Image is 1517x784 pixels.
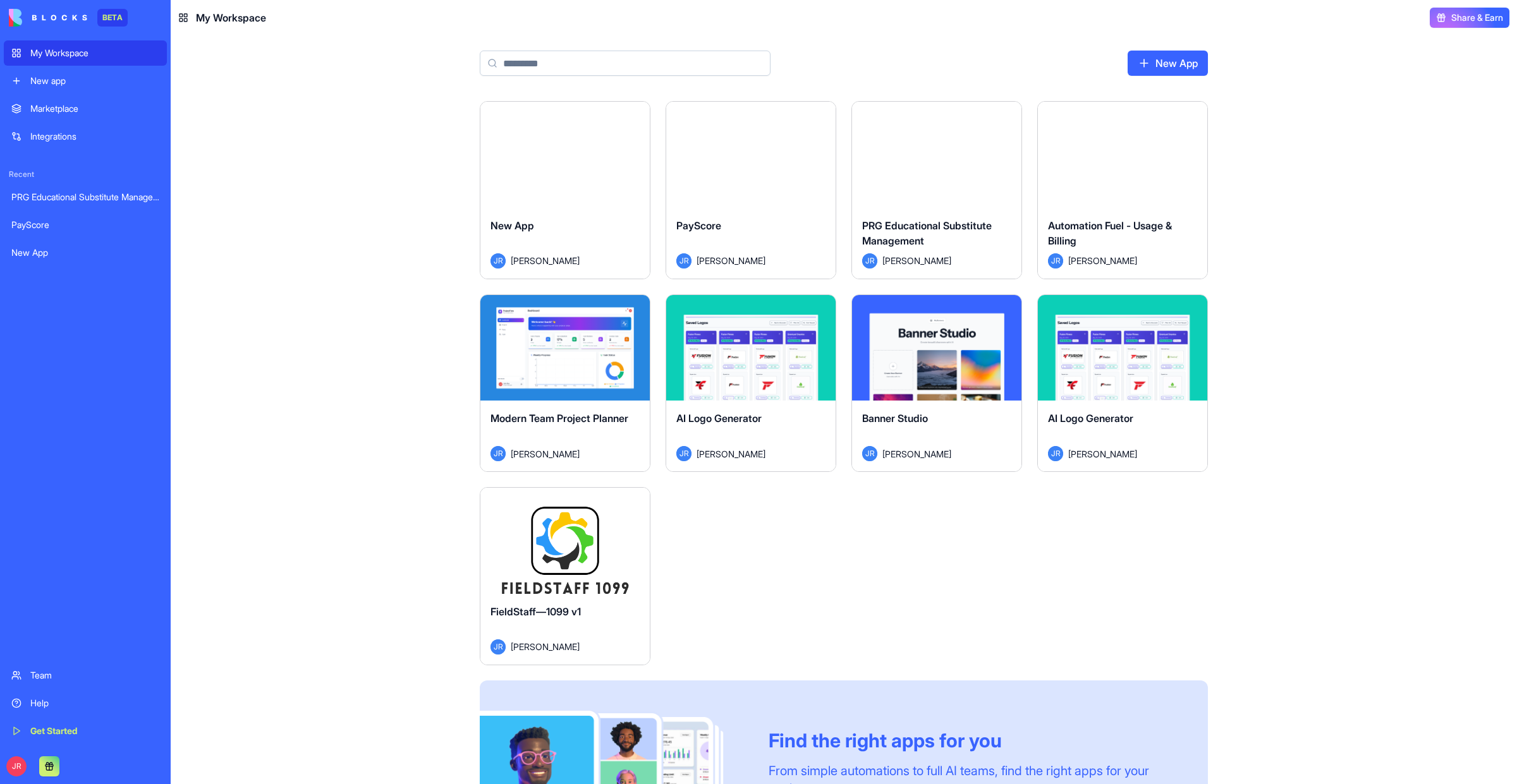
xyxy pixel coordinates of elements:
a: BETA [9,9,128,27]
span: JR [1048,253,1063,268]
a: FieldStaff—1099 v1JR[PERSON_NAME] [480,487,650,665]
a: PayScore [4,212,167,238]
div: New app [30,75,159,87]
button: Share & Earn [1430,8,1509,28]
span: JR [490,253,506,268]
span: [PERSON_NAME] [511,447,580,461]
span: Modern Team Project Planner [490,412,628,425]
span: FieldStaff—1099 v1 [490,605,581,618]
span: New App [490,219,534,232]
img: logo [9,9,87,27]
span: My Workspace [196,10,266,25]
div: Integrations [30,130,159,143]
div: PayScore [11,219,159,231]
span: Recent [4,169,167,179]
div: Marketplace [30,102,159,115]
a: PRG Educational Substitute Management [4,184,167,210]
span: PRG Educational Substitute Management [862,219,992,247]
a: AI Logo GeneratorJR[PERSON_NAME] [666,294,836,473]
span: JR [6,756,27,776]
span: JR [490,639,506,654]
a: Team [4,663,167,688]
span: JR [862,253,877,268]
span: JR [1048,446,1063,461]
div: BETA [97,9,128,27]
a: My Workspace [4,40,167,66]
div: PRG Educational Substitute Management [11,191,159,203]
div: Help [30,697,159,709]
span: [PERSON_NAME] [511,640,580,653]
span: Banner Studio [862,412,928,425]
span: [PERSON_NAME] [697,447,765,461]
div: Get Started [30,725,159,737]
div: Find the right apps for you [769,729,1178,752]
a: New app [4,68,167,93]
a: Modern Team Project PlannerJR[PERSON_NAME] [480,294,650,473]
span: [PERSON_NAME] [882,254,951,267]
a: Automation Fuel - Usage & BillingJR[PERSON_NAME] [1037,101,1208,279]
span: [PERSON_NAME] [882,447,951,461]
div: Team [30,669,159,682]
span: [PERSON_NAME] [511,254,580,267]
a: AI Logo GeneratorJR[PERSON_NAME] [1037,294,1208,473]
a: Banner StudioJR[PERSON_NAME] [851,294,1022,473]
a: PayScoreJR[PERSON_NAME] [666,101,836,279]
span: JR [490,446,506,461]
span: AI Logo Generator [1048,412,1133,425]
a: Integrations [4,124,167,149]
a: Marketplace [4,96,167,121]
a: New AppJR[PERSON_NAME] [480,101,650,279]
a: PRG Educational Substitute ManagementJR[PERSON_NAME] [851,101,1022,279]
span: AI Logo Generator [676,412,762,425]
a: Help [4,691,167,716]
div: My Workspace [30,47,159,59]
span: Share & Earn [1451,11,1503,24]
a: New App [1128,51,1208,76]
span: PayScore [676,219,721,232]
span: [PERSON_NAME] [1068,254,1137,267]
span: [PERSON_NAME] [697,254,765,267]
a: Get Started [4,718,167,744]
span: [PERSON_NAME] [1068,447,1137,461]
span: Automation Fuel - Usage & Billing [1048,219,1172,247]
span: JR [676,253,691,268]
a: New App [4,240,167,265]
div: New App [11,246,159,259]
span: JR [862,446,877,461]
span: JR [676,446,691,461]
